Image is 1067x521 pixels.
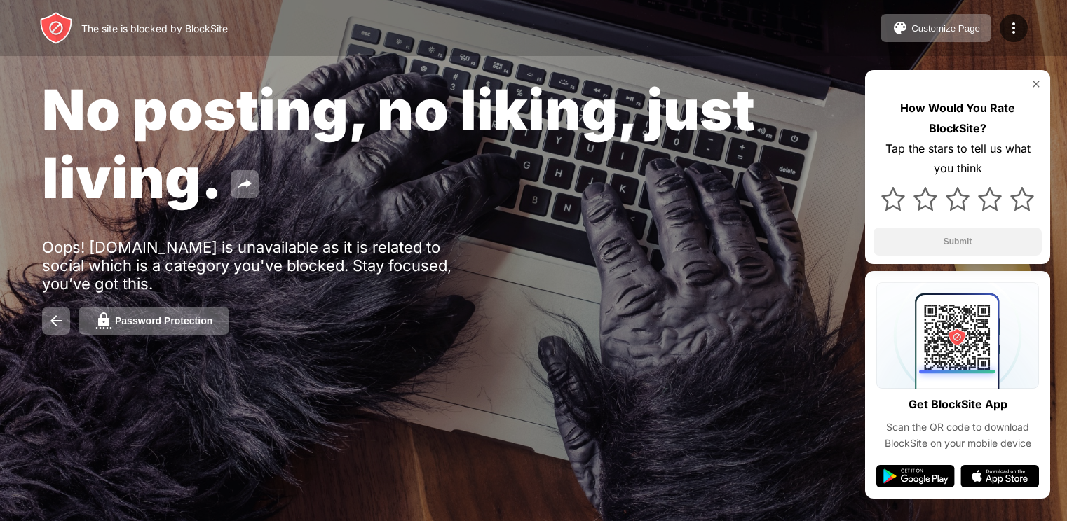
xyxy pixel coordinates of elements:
[48,312,64,329] img: back.svg
[876,465,955,487] img: google-play.svg
[913,187,937,211] img: star.svg
[81,22,228,34] div: The site is blocked by BlockSite
[42,238,475,293] div: Oops! [DOMAIN_NAME] is unavailable as it is related to social which is a category you've blocked....
[978,187,1002,211] img: star.svg
[236,176,253,193] img: share.svg
[95,312,112,329] img: password.svg
[1005,20,1022,36] img: menu-icon.svg
[881,14,991,42] button: Customize Page
[79,307,229,335] button: Password Protection
[42,345,374,505] iframe: Banner
[1010,187,1034,211] img: star.svg
[874,228,1042,256] button: Submit
[115,315,212,326] div: Password Protection
[960,465,1039,487] img: app-store.svg
[881,187,905,211] img: star.svg
[1031,78,1042,90] img: rate-us-close.svg
[874,98,1042,139] div: How Would You Rate BlockSite?
[946,187,970,211] img: star.svg
[874,139,1042,179] div: Tap the stars to tell us what you think
[892,20,909,36] img: pallet.svg
[39,11,73,45] img: header-logo.svg
[876,419,1039,451] div: Scan the QR code to download BlockSite on your mobile device
[911,23,980,34] div: Customize Page
[42,76,755,211] span: No posting, no liking, just living.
